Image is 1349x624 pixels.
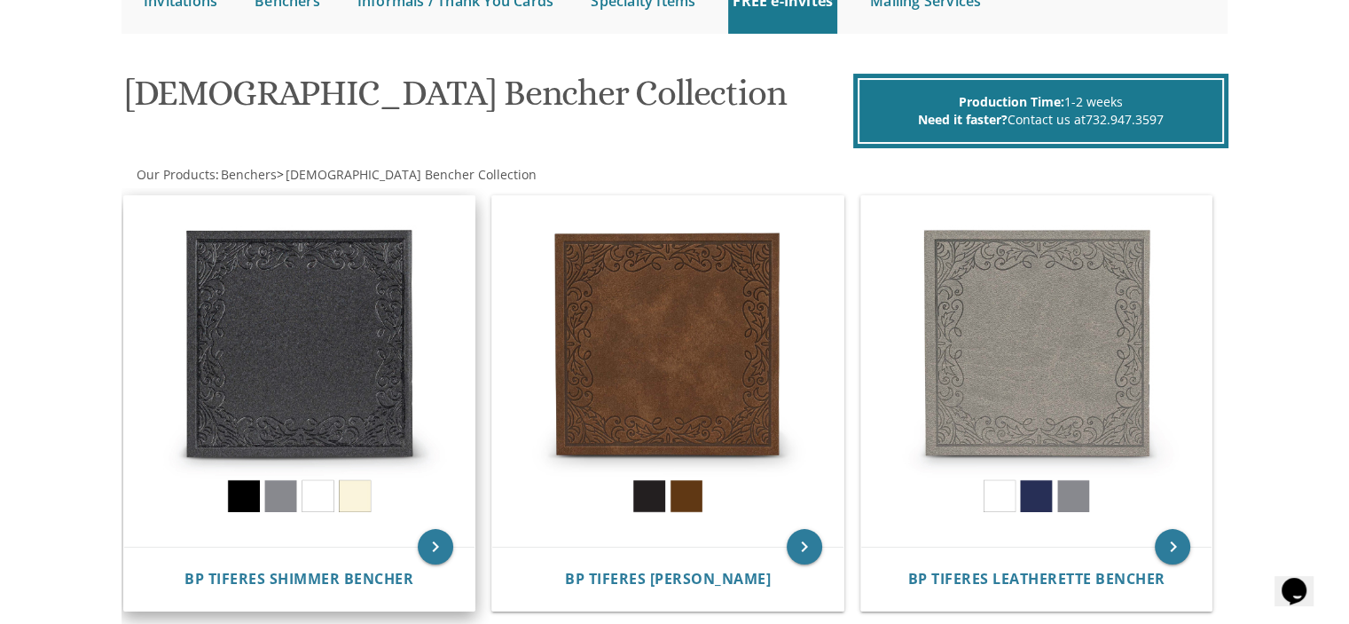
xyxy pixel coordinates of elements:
h1: [DEMOGRAPHIC_DATA] Bencher Collection [125,74,849,126]
span: BP Tiferes Shimmer Bencher [184,569,413,588]
img: BP Tiferes Leatherette Bencher [861,196,1212,548]
span: BP Tiferes [PERSON_NAME] [565,569,771,588]
a: keyboard_arrow_right [787,529,822,565]
a: [DEMOGRAPHIC_DATA] Bencher Collection [284,166,537,183]
img: BP Tiferes Suede Bencher [492,196,843,548]
span: Production Time: [959,93,1064,110]
a: keyboard_arrow_right [418,529,453,565]
span: Need it faster? [918,111,1008,128]
span: BP Tiferes Leatherette Bencher [908,569,1165,588]
a: Benchers [219,166,277,183]
iframe: chat widget [1274,553,1331,606]
div: : [122,166,675,184]
a: Our Products [135,166,216,183]
span: Benchers [221,166,277,183]
a: keyboard_arrow_right [1155,529,1190,565]
span: [DEMOGRAPHIC_DATA] Bencher Collection [286,166,537,183]
a: BP Tiferes Leatherette Bencher [908,571,1165,588]
img: BP Tiferes Shimmer Bencher [124,196,475,548]
a: BP Tiferes Shimmer Bencher [184,571,413,588]
a: 732.947.3597 [1086,111,1164,128]
span: > [277,166,537,183]
div: 1-2 weeks Contact us at [858,78,1224,144]
a: BP Tiferes [PERSON_NAME] [565,571,771,588]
